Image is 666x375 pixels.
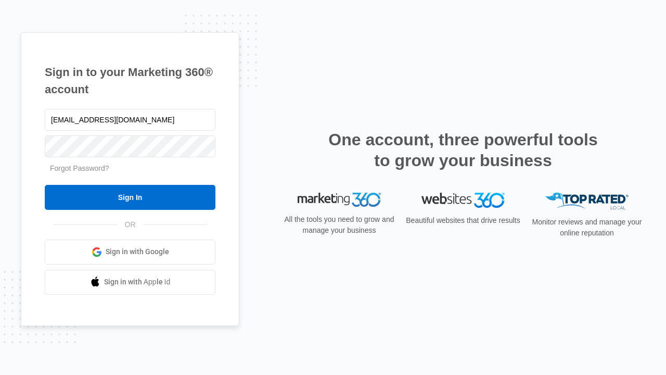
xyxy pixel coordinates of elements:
[421,193,505,208] img: Websites 360
[118,219,143,230] span: OR
[529,217,645,239] p: Monitor reviews and manage your online reputation
[405,215,521,226] p: Beautiful websites that drive results
[50,164,109,172] a: Forgot Password?
[298,193,381,207] img: Marketing 360
[45,270,215,295] a: Sign in with Apple Id
[106,246,169,257] span: Sign in with Google
[45,240,215,265] a: Sign in with Google
[281,214,398,236] p: All the tools you need to grow and manage your business
[45,109,215,131] input: Email
[545,193,629,210] img: Top Rated Local
[325,129,601,171] h2: One account, three powerful tools to grow your business
[104,277,171,287] span: Sign in with Apple Id
[45,185,215,210] input: Sign In
[45,64,215,98] h1: Sign in to your Marketing 360® account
